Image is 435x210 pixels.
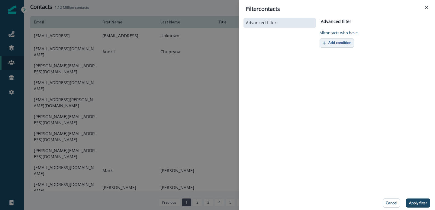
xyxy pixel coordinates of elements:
p: All contact s who have, [320,30,359,36]
button: Close [422,2,431,12]
button: Apply filter [406,198,430,208]
p: Add condition [328,41,351,45]
button: Add condition [320,38,354,48]
h2: Advanced filter [320,19,351,24]
button: Cancel [383,198,400,208]
p: Filter contacts [246,5,280,13]
p: Cancel [386,201,397,205]
button: Advanced filter [246,20,314,25]
p: Advanced filter [246,20,276,25]
p: Apply filter [409,201,427,205]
